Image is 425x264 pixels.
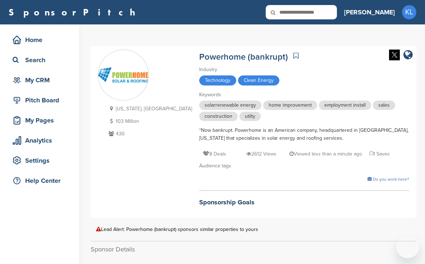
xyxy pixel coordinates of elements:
[91,245,416,254] h2: Sponsor Details
[344,7,395,17] h3: [PERSON_NAME]
[199,126,409,142] div: *Now bankrupt. Powerhome is an American company, headquartered in [GEOGRAPHIC_DATA], [US_STATE] t...
[246,149,277,158] p: 2612 Views
[199,91,409,99] div: Keywords
[11,174,72,187] div: Help Center
[7,132,72,149] a: Analytics
[7,52,72,68] a: Search
[7,172,72,189] a: Help Center
[289,149,362,158] p: Viewed less than a minute ago
[370,149,390,158] p: 1 Saves
[7,152,72,169] a: Settings
[7,92,72,108] a: Pitch Board
[107,129,192,138] p: 430
[263,101,317,110] span: home improvement
[344,4,395,20] a: [PERSON_NAME]
[96,227,411,232] div: Lead Alert: Powerhome (bankrupt) sponsors similar properties to yours
[389,50,400,60] img: Twitter white
[199,101,261,110] span: solarrenewable energy
[203,149,226,158] p: 8 Deals
[199,75,236,85] span: Technology
[396,235,419,258] iframe: Button to launch messaging window
[11,33,72,46] div: Home
[107,104,192,113] p: [US_STATE], [GEOGRAPHIC_DATA]
[239,112,261,121] span: utilty
[9,8,140,17] a: SponsorPitch
[7,112,72,129] a: My Pages
[199,162,409,170] div: Audience tags
[367,177,409,182] a: Do you work here?
[319,101,371,110] span: employment install
[373,177,409,182] span: Do you work here?
[373,101,395,110] span: sales
[11,114,72,127] div: My Pages
[199,112,238,121] span: construction
[11,154,72,167] div: Settings
[199,52,288,62] a: Powerhome (bankrupt)
[11,94,72,107] div: Pitch Board
[7,32,72,48] a: Home
[199,198,409,207] h2: Sponsorship Goals
[7,72,72,88] a: My CRM
[11,134,72,147] div: Analytics
[107,117,192,126] p: 103 Million
[199,66,409,74] div: Industry
[98,66,148,84] img: Sponsorpitch & Powerhome (bankrupt)
[402,5,416,19] span: KL
[11,74,72,87] div: My CRM
[403,50,413,61] a: company link
[11,54,72,66] div: Search
[238,75,279,85] span: Clean Energy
